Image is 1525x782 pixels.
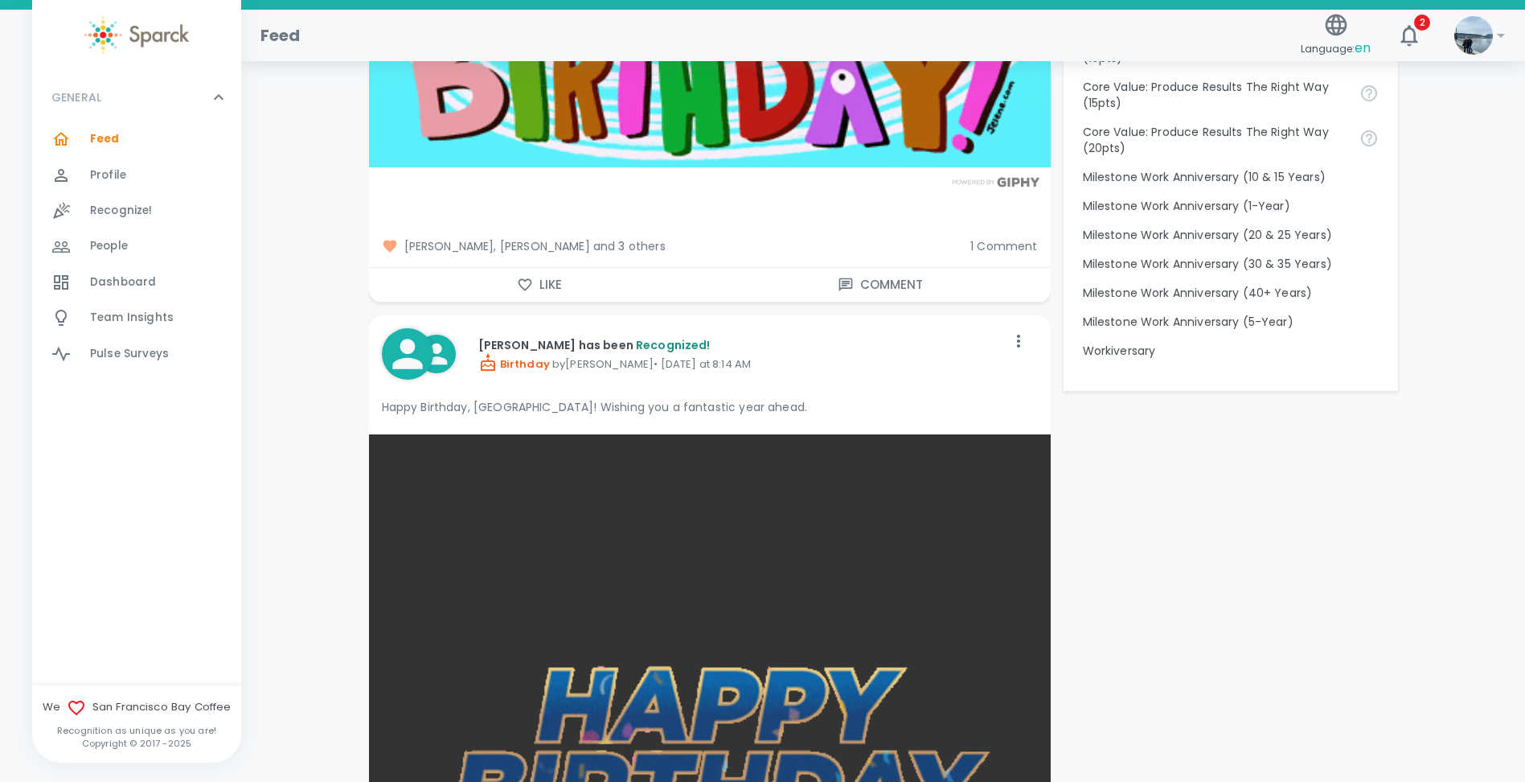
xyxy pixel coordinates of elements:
svg: Find success working together and doing the right thing [1359,129,1379,148]
svg: Find success working together and doing the right thing [1359,84,1379,103]
span: 2 [1414,14,1430,31]
span: Pulse Surveys [90,346,169,362]
img: Picture of Anna Belle [1454,16,1493,55]
p: Milestone Work Anniversary (20 & 25 Years) [1083,227,1379,243]
a: Recognize! [32,193,241,228]
h1: Feed [260,23,301,48]
span: 1 Comment [970,238,1037,254]
button: Comment [710,268,1051,302]
button: 2 [1390,16,1429,55]
p: Milestone Work Anniversary (1-Year) [1083,198,1379,214]
span: We San Francisco Bay Coffee [32,698,241,718]
a: People [32,228,241,264]
span: Recognize! [90,203,153,219]
a: Feed [32,121,241,157]
span: Birthday [478,356,550,372]
span: Language: [1301,38,1371,60]
p: Happy Birthday, [GEOGRAPHIC_DATA]! Wishing you a fantastic year ahead. [382,399,1038,415]
p: Copyright © 2017 - 2025 [32,737,241,750]
button: Language:en [1294,7,1377,64]
span: [PERSON_NAME], [PERSON_NAME] and 3 others [382,238,958,254]
p: Recognition as unique as you are! [32,724,241,737]
a: Sparck logo [32,16,241,54]
span: Team Insights [90,310,174,326]
div: GENERAL [32,121,241,378]
span: Profile [90,167,126,183]
a: Team Insights [32,300,241,335]
a: Profile [32,158,241,193]
div: GENERAL [32,73,241,121]
span: en [1355,39,1371,57]
span: Dashboard [90,274,156,290]
p: Milestone Work Anniversary (40+ Years) [1083,285,1379,301]
button: Like [369,268,710,302]
p: Milestone Work Anniversary (5-Year) [1083,314,1379,330]
p: Core Value: Produce Results The Right Way (15pts) [1083,79,1347,111]
p: Milestone Work Anniversary (10 & 15 Years) [1083,169,1379,185]
img: Powered by GIPHY [948,177,1044,187]
img: Sparck logo [84,16,189,54]
span: Recognized! [636,337,711,353]
p: Workiversary [1083,343,1379,359]
span: People [90,238,128,254]
p: Milestone Work Anniversary (30 & 35 Years) [1083,256,1379,272]
a: Pulse Surveys [32,336,241,372]
span: Feed [90,131,120,147]
p: GENERAL [51,89,101,105]
p: Core Value: Produce Results The Right Way (20pts) [1083,124,1347,156]
p: by [PERSON_NAME] • [DATE] at 8:14 AM [478,353,1006,372]
a: Dashboard [32,265,241,300]
p: [PERSON_NAME] has been [478,337,1006,353]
